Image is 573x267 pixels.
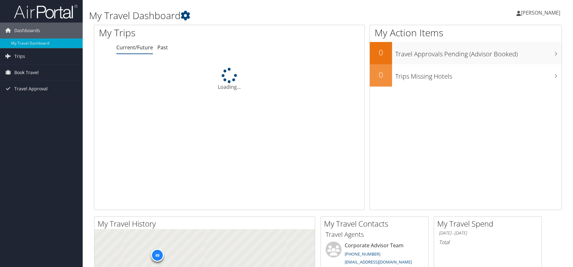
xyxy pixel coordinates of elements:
h1: My Travel Dashboard [89,9,407,22]
h2: 0 [370,69,392,80]
img: airportal-logo.png [14,4,78,19]
h1: My Trips [99,26,247,39]
a: Past [157,44,168,51]
h2: 0 [370,47,392,58]
h3: Trips Missing Hotels [395,69,562,81]
h2: My Travel Contacts [324,218,428,229]
div: Loading... [94,68,364,91]
span: Book Travel [14,65,39,81]
span: Trips [14,48,25,64]
span: Dashboards [14,23,40,39]
h3: Travel Approvals Pending (Advisor Booked) [395,46,562,59]
h2: My Travel History [98,218,315,229]
a: Current/Future [116,44,153,51]
span: [PERSON_NAME] [521,9,560,16]
a: [PHONE_NUMBER] [345,251,380,257]
div: 49 [151,249,163,262]
a: [PERSON_NAME] [516,3,567,22]
a: [EMAIL_ADDRESS][DOMAIN_NAME] [345,259,412,265]
a: 0Travel Approvals Pending (Advisor Booked) [370,42,562,64]
span: Travel Approval [14,81,48,97]
h2: My Travel Spend [437,218,542,229]
h1: My Action Items [370,26,562,39]
h6: Total [439,239,537,246]
h3: Travel Agents [326,230,424,239]
a: 0Trips Missing Hotels [370,64,562,87]
h6: [DATE] - [DATE] [439,230,537,236]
